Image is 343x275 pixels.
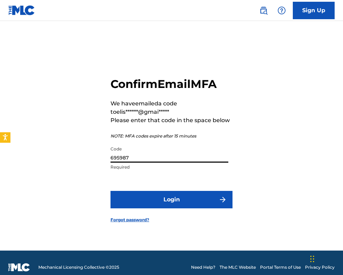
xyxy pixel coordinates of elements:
[310,248,314,269] div: Плъзни
[308,241,343,275] div: Джаджи за чат
[110,191,233,208] button: Login
[308,241,343,275] iframe: Chat Widget
[275,3,289,17] div: Help
[257,3,270,17] a: Public Search
[8,5,35,15] img: MLC Logo
[110,77,233,91] h2: Confirm Email MFA
[219,195,227,204] img: f7272a7cc735f4ea7f67.svg
[277,6,286,15] img: help
[38,264,119,270] span: Mechanical Licensing Collective © 2025
[110,116,233,125] p: Please enter that code in the space below
[110,133,233,139] p: NOTE: MFA codes expire after 15 minutes
[305,264,335,270] a: Privacy Policy
[191,264,215,270] a: Need Help?
[293,2,335,19] a: Sign Up
[220,264,256,270] a: The MLC Website
[110,164,228,170] p: Required
[8,263,30,272] img: logo
[259,6,268,15] img: search
[260,264,301,270] a: Portal Terms of Use
[110,217,149,223] a: Forgot password?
